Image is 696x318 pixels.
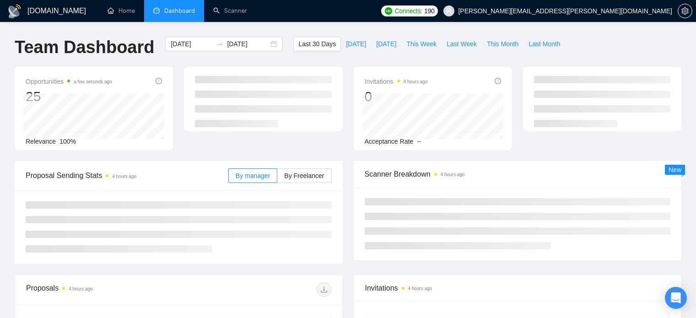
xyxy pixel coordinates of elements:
[164,7,195,15] span: Dashboard
[678,7,692,15] a: setting
[529,39,560,49] span: Last Month
[495,78,501,84] span: info-circle
[213,7,247,15] a: searchScanner
[26,170,228,181] span: Proposal Sending Stats
[371,37,401,51] button: [DATE]
[227,39,269,49] input: End date
[26,88,112,105] div: 25
[15,37,154,58] h1: Team Dashboard
[156,78,162,84] span: info-circle
[417,138,421,145] span: --
[216,40,223,48] span: swap-right
[236,172,270,179] span: By manager
[385,7,392,15] img: upwork-logo.png
[293,37,341,51] button: Last 30 Days
[447,39,477,49] span: Last Week
[346,39,366,49] span: [DATE]
[365,138,414,145] span: Acceptance Rate
[365,76,428,87] span: Invitations
[74,79,112,84] time: a few seconds ago
[171,39,212,49] input: Start date
[669,166,681,173] span: New
[376,39,396,49] span: [DATE]
[298,39,336,49] span: Last 30 Days
[395,6,422,16] span: Connects:
[26,76,112,87] span: Opportunities
[404,79,428,84] time: 4 hours ago
[153,7,160,14] span: dashboard
[365,282,670,294] span: Invitations
[59,138,76,145] span: 100%
[112,174,136,179] time: 4 hours ago
[7,4,22,19] img: logo
[408,286,432,291] time: 4 hours ago
[216,40,223,48] span: to
[365,168,671,180] span: Scanner Breakdown
[482,37,523,51] button: This Month
[26,138,56,145] span: Relevance
[487,39,518,49] span: This Month
[424,6,434,16] span: 190
[523,37,565,51] button: Last Month
[665,287,687,309] div: Open Intercom Messenger
[69,286,93,291] time: 4 hours ago
[678,7,692,15] span: setting
[284,172,324,179] span: By Freelancer
[26,282,178,297] div: Proposals
[442,37,482,51] button: Last Week
[446,8,452,14] span: user
[365,88,428,105] div: 0
[341,37,371,51] button: [DATE]
[678,4,692,18] button: setting
[108,7,135,15] a: homeHome
[406,39,437,49] span: This Week
[401,37,442,51] button: This Week
[441,172,465,177] time: 4 hours ago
